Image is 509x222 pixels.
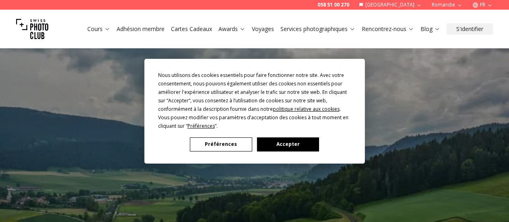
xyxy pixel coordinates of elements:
[257,137,319,151] button: Accepter
[190,137,252,151] button: Préférences
[273,106,340,112] span: politique relative aux cookies
[188,122,215,129] span: Préférences
[144,59,365,164] div: Cookie Consent Prompt
[158,71,351,130] div: Nous utilisons des cookies essentiels pour faire fonctionner notre site. Avec votre consentement,...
